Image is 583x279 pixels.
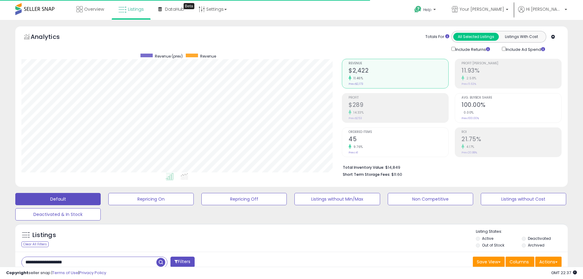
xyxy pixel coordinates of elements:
[165,6,184,12] span: DataHub
[32,231,56,239] h5: Listings
[423,7,432,12] span: Help
[343,172,391,177] b: Short Term Storage Fees:
[481,193,566,205] button: Listings without Cost
[526,6,563,12] span: Hi [PERSON_NAME]
[462,101,561,110] h2: 100.00%
[201,193,287,205] button: Repricing Off
[349,67,448,75] h2: $2,422
[528,236,551,241] label: Deactivated
[155,54,183,59] span: Revenue (prev)
[351,76,363,81] small: 11.46%
[425,34,449,40] div: Totals For
[15,208,101,221] button: Deactivated & In Stock
[464,145,474,149] small: 4.17%
[506,257,534,267] button: Columns
[6,270,106,276] div: seller snap | |
[414,6,422,13] i: Get Help
[462,96,561,100] span: Avg. Buybox Share
[349,136,448,144] h2: 45
[170,257,194,267] button: Filters
[349,82,363,86] small: Prev: $2,173
[462,62,561,65] span: Profit [PERSON_NAME]
[409,1,442,20] a: Help
[462,130,561,134] span: ROI
[351,110,364,115] small: 14.33%
[476,229,568,235] p: Listing States:
[447,46,497,53] div: Include Returns
[108,193,194,205] button: Repricing On
[184,3,194,9] div: Tooltip anchor
[52,270,78,276] a: Terms of Use
[15,193,101,205] button: Default
[343,163,557,171] li: $14,849
[462,82,476,86] small: Prev: 11.63%
[462,136,561,144] h2: 21.75%
[510,259,529,265] span: Columns
[349,151,358,154] small: Prev: 41
[343,165,384,170] b: Total Inventory Value:
[349,116,362,120] small: Prev: $253
[453,33,499,41] button: All Selected Listings
[551,270,577,276] span: 2025-10-13 22:37 GMT
[388,193,473,205] button: Non Competitive
[528,243,544,248] label: Archived
[200,54,216,59] span: Revenue
[462,67,561,75] h2: 11.93%
[518,6,567,20] a: Hi [PERSON_NAME]
[462,116,479,120] small: Prev: 100.00%
[464,76,476,81] small: 2.58%
[294,193,380,205] button: Listings without Min/Max
[351,145,363,149] small: 9.76%
[499,33,544,41] button: Listings With Cost
[460,6,504,12] span: Your [PERSON_NAME]
[349,130,448,134] span: Ordered Items
[497,46,555,53] div: Include Ad Spend
[349,101,448,110] h2: $289
[391,172,402,177] span: $11.60
[79,270,106,276] a: Privacy Policy
[535,257,562,267] button: Actions
[482,243,504,248] label: Out of Stock
[462,151,477,154] small: Prev: 20.88%
[6,270,28,276] strong: Copyright
[84,6,104,12] span: Overview
[349,96,448,100] span: Profit
[462,110,474,115] small: 0.00%
[31,32,72,43] h5: Analytics
[21,241,49,247] div: Clear All Filters
[128,6,144,12] span: Listings
[482,236,493,241] label: Active
[349,62,448,65] span: Revenue
[473,257,505,267] button: Save View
